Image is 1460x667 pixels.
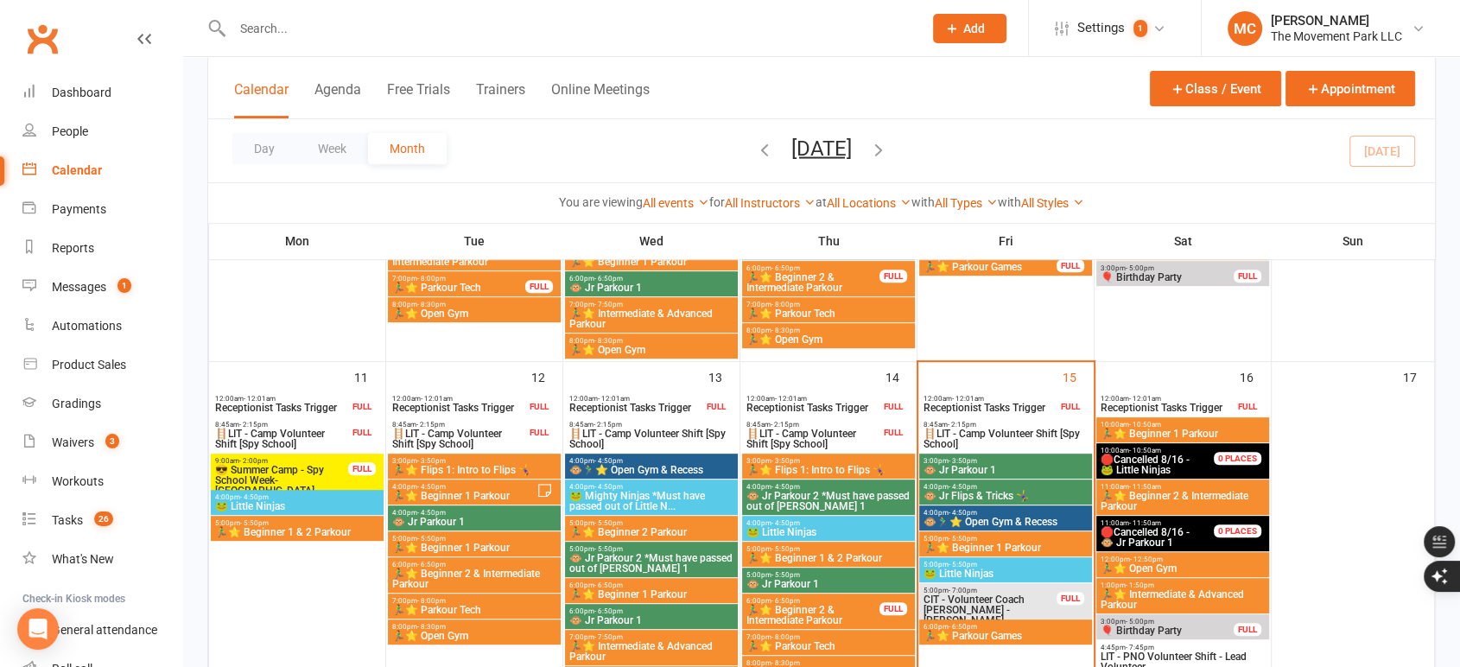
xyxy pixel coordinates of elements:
a: All Instructors [725,196,816,210]
span: 8:45am [391,421,526,429]
div: Payments [52,202,106,216]
span: 🐸 Mighty Ninjas *Must have passed out of Little N... [568,491,734,511]
span: 5:00pm [923,535,1089,543]
span: 11:00am [1100,483,1266,491]
a: Messages 1 [22,268,182,307]
span: 🛑Cancelled 8/16 - [1101,526,1190,538]
div: 13 [708,362,740,391]
span: 3:00pm [923,457,1089,465]
span: - 12:01am [598,395,630,403]
span: 🐵🏃‍♂️⭐ Open Gym & Recess [568,465,734,475]
span: 🏃‍♂️⭐ Beginner 2 & Intermediate Parkour [746,272,880,293]
span: - 5:50pm [594,519,623,527]
div: FULL [348,400,376,413]
span: 🪜LIT - Camp Volunteer Shift [Spy School] [391,429,526,449]
span: 🏃‍♂️⭐ Open Gym [1100,563,1266,574]
span: 🏃‍♂️⭐ Open Gym [568,345,734,355]
span: 🏃‍♂️⭐ Open Gym [391,631,557,641]
a: Dashboard [22,73,182,112]
span: Receptionist Tasks Trigger [568,403,703,413]
span: 🏃‍♂️⭐ Beginner 2 & Intermediate Parkour [746,605,880,626]
span: 🐵 Jr Parkour 1 [923,465,1089,475]
a: Payments [22,190,182,229]
div: FULL [1234,270,1261,283]
button: Calendar [234,81,289,118]
span: 🏃‍♂️⭐ Parkour Games [923,262,1057,272]
span: - 6:50pm [771,264,800,272]
span: 4:00pm [746,519,911,527]
span: - 12:01am [244,395,276,403]
div: People [52,124,88,138]
span: 🏃‍♂️⭐ Beginner 1 Parkour [391,543,557,553]
strong: with [911,195,935,209]
div: 11 [354,362,385,391]
span: 7:00pm [568,633,734,641]
div: [PERSON_NAME] [1271,13,1402,29]
span: 🛑Cancelled 8/16 - [1101,454,1190,466]
span: 7:00pm [391,597,557,605]
div: FULL [879,426,907,439]
th: Fri [917,223,1095,259]
span: 4:00pm [391,509,557,517]
span: - 4:50pm [594,457,623,465]
span: - 3:50pm [417,457,446,465]
strong: with [998,195,1021,209]
span: 7:00pm [746,633,911,641]
th: Mon [209,223,386,259]
span: 5:00pm [391,535,557,543]
span: - 6:50pm [594,581,623,589]
span: - 8:00pm [771,301,800,308]
a: Tasks 26 [22,501,182,540]
div: FULL [1057,400,1084,413]
span: - 6:50pm [417,561,446,569]
span: 🪜LIT - Camp Volunteer Shift [Spy School] [746,429,880,449]
strong: You are viewing [559,195,643,209]
span: 12:00am [568,395,703,403]
span: - 2:15pm [771,421,799,429]
span: 🏃‍♂️⭐ Beginner 1 & 2 Parkour [746,553,911,563]
button: Week [296,133,368,164]
span: 🪜LIT - Camp Volunteer Shift [Spy School] [214,429,349,449]
span: 4:00pm [923,509,1089,517]
span: 10:00am [1100,447,1235,454]
button: Appointment [1285,71,1415,106]
span: - 8:30pm [771,659,800,667]
div: Reports [52,241,94,255]
span: - 7:00pm [949,587,977,594]
span: 6:00pm [923,623,1089,631]
span: - 6:50pm [771,597,800,605]
span: - 2:15pm [948,421,976,429]
span: CIT - Volunteer Coach [PERSON_NAME] - [PERSON_NAME] [923,594,1057,626]
span: 4:00pm [923,483,1089,491]
div: 17 [1403,362,1434,391]
span: 🐸 Little Ninjas [214,501,380,511]
div: FULL [348,426,376,439]
strong: for [709,195,725,209]
span: 🏃‍♂️⭐ Open Gym [391,308,557,319]
span: 12:00am [214,395,349,403]
span: 🏃‍♂️⭐ Parkour Tech [391,283,526,293]
span: 6:00pm [568,581,734,589]
span: 3:00pm [391,457,557,465]
span: - 5:00pm [1126,618,1154,626]
span: 🎈 Birthday Party [1100,626,1235,636]
span: - 8:30pm [594,337,623,345]
span: 🏃‍♂️⭐ Intermediate & Advanced Parkour [1100,589,1266,610]
span: 1 [1133,20,1147,37]
span: 🐵 Jr Parkour 1 [568,283,734,293]
a: All events [643,196,709,210]
span: - 10:50am [1129,421,1161,429]
span: 8:45am [214,421,349,429]
span: 🏃‍♂️⭐ Intermediate & Advanced Parkour [568,308,734,329]
span: - 4:50pm [417,509,446,517]
a: Gradings [22,384,182,423]
span: 3 [105,434,119,448]
span: 🐸 Little Ninjas [746,527,911,537]
span: 6:00pm [391,561,557,569]
span: - 4:50pm [949,483,977,491]
span: - 5:50pm [949,535,977,543]
span: 🏃‍♂️⭐ Parkour Games [923,631,1089,641]
a: What's New [22,540,182,579]
span: - 12:01am [952,395,984,403]
div: Dashboard [52,86,111,99]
